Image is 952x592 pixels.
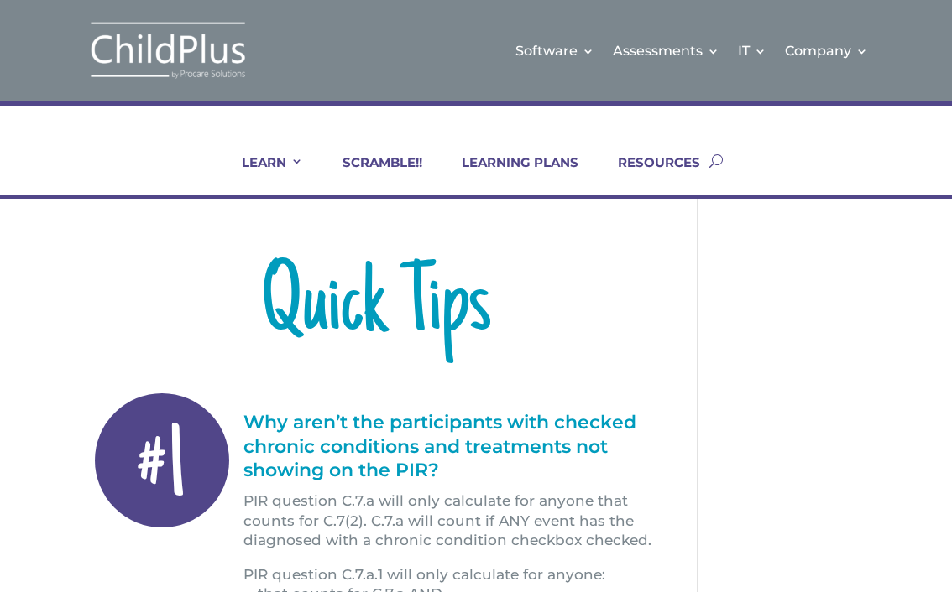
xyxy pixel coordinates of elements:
p: PIR question C.7.a will only calculate for anyone that counts for C.7(2). C.7.a will count if ANY... [243,491,656,565]
a: LEARN [221,154,303,195]
a: LEARNING PLANS [441,154,578,195]
a: Company [785,17,868,85]
a: SCRAMBLE!! [322,154,422,195]
a: Assessments [613,17,719,85]
a: Software [515,17,594,85]
h1: Why aren’t the participants with checked chronic conditions and treatments not showing on the PIR? [243,411,656,491]
a: IT [738,17,766,85]
h1: Quick Tips [95,258,656,367]
a: RESOURCES [597,154,700,195]
div: #1 [95,393,229,527]
p: PIR question C.7.a.1 will only calculate for anyone: [243,565,656,585]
